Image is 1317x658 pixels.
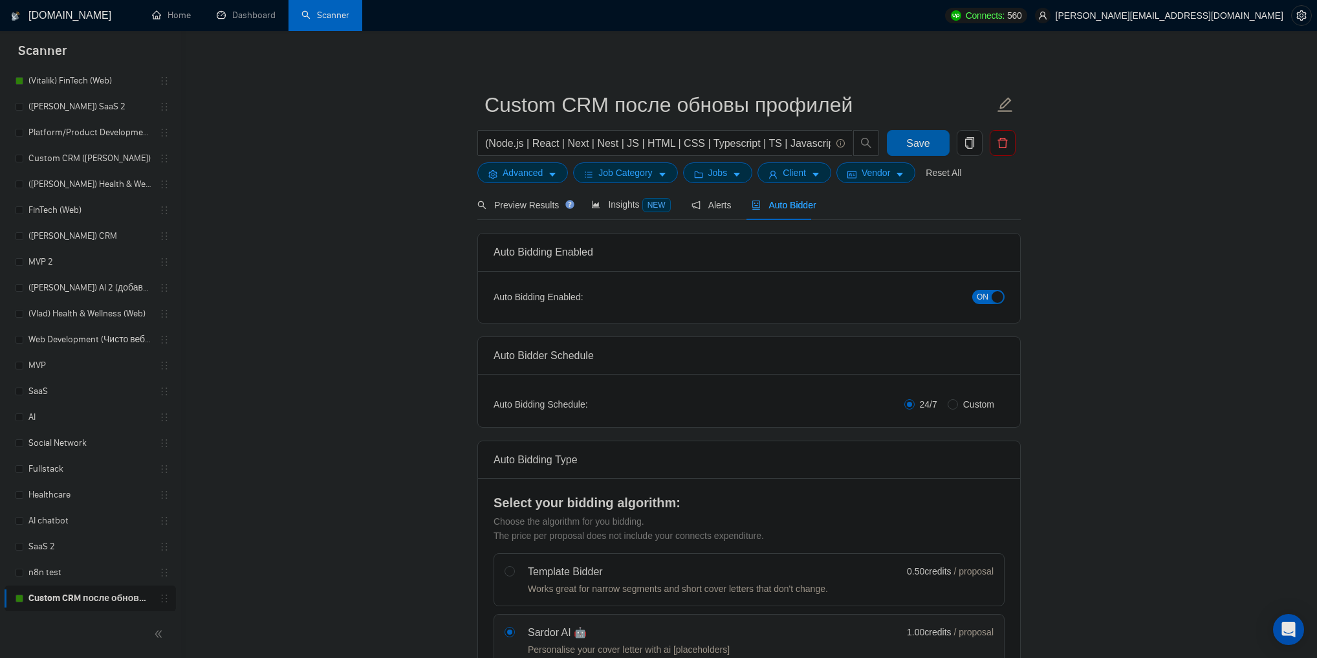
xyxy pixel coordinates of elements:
span: holder [159,360,169,371]
span: search [477,201,486,210]
div: Auto Bidding Enabled [494,234,1005,270]
span: caret-down [811,170,820,179]
span: / proposal [954,565,994,578]
input: Search Freelance Jobs... [485,135,831,151]
a: MVP 2 [28,249,151,275]
div: Auto Bidding Enabled: [494,290,664,304]
span: holder [159,153,169,164]
a: Fullstack [28,456,151,482]
a: AI chatbot [28,508,151,534]
span: 0.50 credits [907,564,951,578]
span: holder [159,334,169,345]
a: ([PERSON_NAME]) Health & Wellness (Web) [28,171,151,197]
span: caret-down [732,170,741,179]
span: holder [159,205,169,215]
a: n8n test [28,560,151,586]
span: Save [906,135,930,151]
a: Social Network [28,430,151,456]
span: caret-down [658,170,667,179]
a: ([PERSON_NAME]) SaaS 2 [28,94,151,120]
span: notification [691,201,701,210]
span: info-circle [836,139,845,148]
a: ([PERSON_NAME]) CRM [28,223,151,249]
div: Open Intercom Messenger [1273,614,1304,645]
button: userClientcaret-down [757,162,831,183]
span: setting [1292,10,1311,21]
span: Advanced [503,166,543,180]
span: holder [159,516,169,526]
a: SaaS [28,378,151,404]
a: setting [1291,10,1312,21]
div: Auto Bidder Schedule [494,337,1005,374]
span: user [1038,11,1047,20]
span: 1.00 credits [907,625,951,639]
div: Tooltip anchor [564,199,576,210]
span: Choose the algorithm for you bidding. The price per proposal does not include your connects expen... [494,516,764,541]
span: holder [159,283,169,293]
button: barsJob Categorycaret-down [573,162,677,183]
a: searchScanner [301,10,349,21]
span: holder [159,542,169,552]
span: holder [159,76,169,86]
span: holder [159,438,169,448]
span: holder [159,127,169,138]
button: settingAdvancedcaret-down [477,162,568,183]
span: Custom [958,397,999,411]
span: holder [159,102,169,112]
span: Preview Results [477,200,571,210]
span: delete [990,137,1015,149]
span: area-chart [591,200,600,209]
span: double-left [154,628,167,641]
img: logo [11,6,20,27]
a: (Vlad) Health & Wellness (Web) [28,301,151,327]
span: holder [159,490,169,500]
span: Insights [591,199,670,210]
input: Scanner name... [484,89,994,121]
a: ([PERSON_NAME]) AI 2 (добавить теги, заточить под АИ, сумо в кавер добавить) [28,275,151,301]
span: Jobs [708,166,728,180]
span: holder [159,386,169,397]
a: dashboardDashboard [217,10,276,21]
div: Personalise your cover letter with ai [placeholders] [528,643,730,656]
span: setting [488,170,497,179]
div: Sardor AI 🤖 [528,625,730,641]
span: holder [159,231,169,241]
button: setting [1291,5,1312,26]
a: MVP [28,353,151,378]
span: Alerts [691,200,732,210]
div: Works great for narrow segments and short cover letters that don't change. [528,582,828,595]
button: idcardVendorcaret-down [836,162,915,183]
img: upwork-logo.png [951,10,961,21]
span: robot [752,201,761,210]
span: NEW [642,198,671,212]
span: holder [159,179,169,190]
span: holder [159,257,169,267]
a: FinTech (Web) [28,197,151,223]
span: 24/7 [915,397,942,411]
button: search [853,130,879,156]
span: Connects: [966,8,1005,23]
span: holder [159,309,169,319]
button: Save [887,130,950,156]
span: search [854,137,878,149]
a: Web Development (Чисто вебсайты) [28,327,151,353]
span: caret-down [895,170,904,179]
span: holder [159,567,169,578]
a: Custom CRM ([PERSON_NAME]) [28,146,151,171]
a: Healthcare [28,482,151,508]
button: delete [990,130,1016,156]
span: Vendor [862,166,890,180]
span: idcard [847,170,856,179]
a: AI [28,404,151,430]
span: caret-down [548,170,557,179]
button: copy [957,130,983,156]
span: / proposal [954,626,994,639]
a: (Vitalik) FinTech (Web) [28,68,151,94]
a: Reset All [926,166,961,180]
span: folder [694,170,703,179]
span: 560 [1007,8,1021,23]
div: Auto Bidding Schedule: [494,397,664,411]
span: holder [159,593,169,604]
span: edit [997,96,1014,113]
span: holder [159,412,169,422]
